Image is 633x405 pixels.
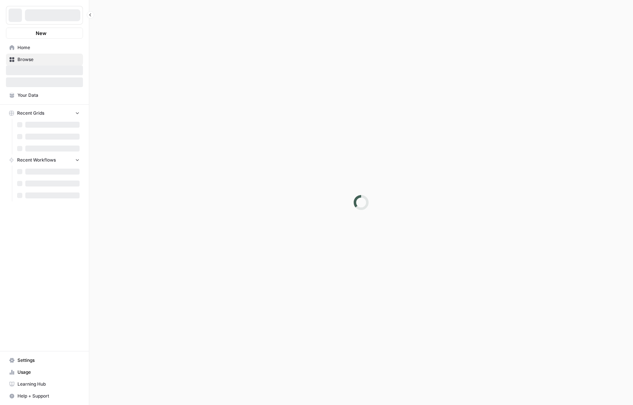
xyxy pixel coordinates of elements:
span: Learning Hub [17,381,80,388]
span: Help + Support [17,393,80,399]
span: Recent Workflows [17,157,56,163]
a: Your Data [6,89,83,101]
a: Browse [6,54,83,66]
a: Settings [6,354,83,366]
span: Your Data [17,92,80,99]
button: Recent Workflows [6,154,83,166]
span: Settings [17,357,80,364]
button: Recent Grids [6,108,83,119]
span: Usage [17,369,80,376]
a: Home [6,42,83,54]
button: Help + Support [6,390,83,402]
a: Learning Hub [6,378,83,390]
a: Usage [6,366,83,378]
span: Browse [17,56,80,63]
span: New [36,29,46,37]
span: Home [17,44,80,51]
span: Recent Grids [17,110,44,117]
button: New [6,28,83,39]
